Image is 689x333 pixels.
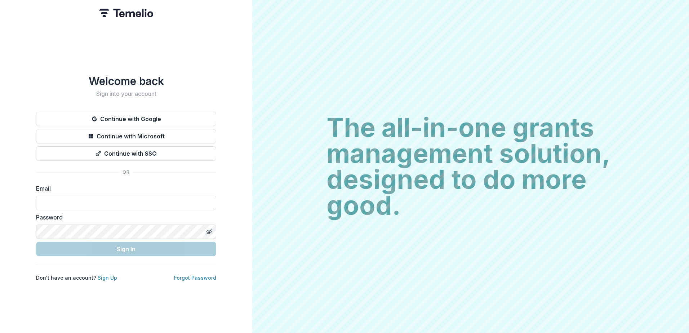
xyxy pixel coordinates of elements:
button: Continue with Microsoft [36,129,216,143]
p: Don't have an account? [36,274,117,281]
label: Email [36,184,212,193]
button: Toggle password visibility [203,226,215,237]
button: Continue with Google [36,112,216,126]
img: Temelio [99,9,153,17]
button: Sign In [36,242,216,256]
h1: Welcome back [36,75,216,88]
button: Continue with SSO [36,146,216,161]
label: Password [36,213,212,222]
a: Sign Up [98,275,117,281]
h2: Sign into your account [36,90,216,97]
a: Forgot Password [174,275,216,281]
